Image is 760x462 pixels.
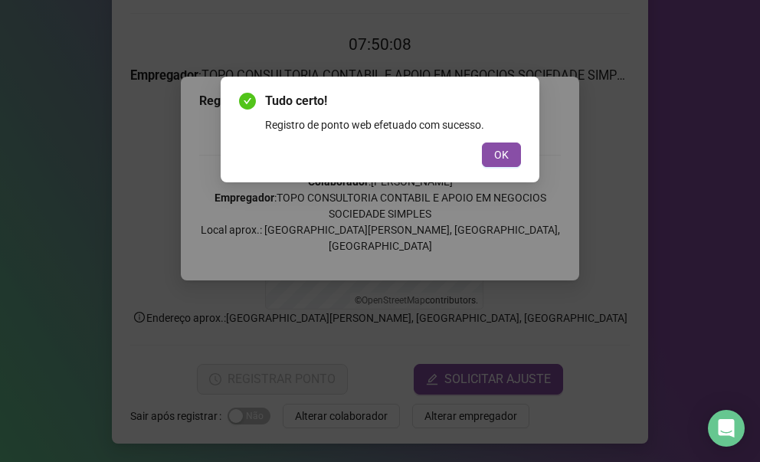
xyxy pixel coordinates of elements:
[494,146,509,163] span: OK
[708,410,745,447] div: Open Intercom Messenger
[265,116,521,133] div: Registro de ponto web efetuado com sucesso.
[265,92,521,110] span: Tudo certo!
[239,93,256,110] span: check-circle
[482,143,521,167] button: OK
